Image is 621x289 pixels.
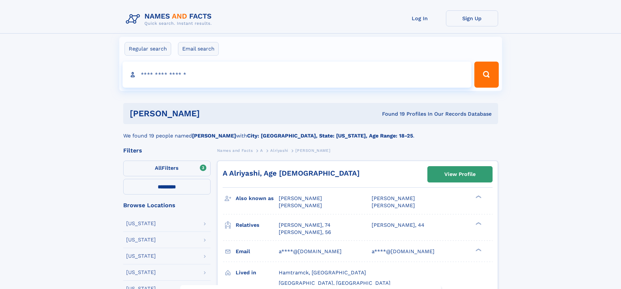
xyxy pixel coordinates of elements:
span: [PERSON_NAME] [372,195,415,201]
span: A [260,148,263,153]
label: Regular search [125,42,171,56]
div: View Profile [444,167,476,182]
input: search input [123,62,472,88]
button: Search Button [474,62,498,88]
a: A [260,146,263,154]
a: A Alriyashi, Age [DEMOGRAPHIC_DATA] [223,169,360,177]
div: ❯ [474,248,482,252]
div: We found 19 people named with . [123,124,498,140]
label: Filters [123,161,211,176]
a: Alriyashi [270,146,288,154]
span: [PERSON_NAME] [279,195,322,201]
a: [PERSON_NAME], 56 [279,229,331,236]
img: Logo Names and Facts [123,10,217,28]
b: [PERSON_NAME] [192,133,236,139]
h1: [PERSON_NAME] [130,109,291,118]
div: ❯ [474,195,482,199]
a: [PERSON_NAME], 74 [279,222,331,229]
div: Browse Locations [123,202,211,208]
span: All [155,165,162,171]
div: [US_STATE] [126,253,156,259]
div: [US_STATE] [126,270,156,275]
b: City: [GEOGRAPHIC_DATA], State: [US_STATE], Age Range: 18-25 [247,133,413,139]
span: [PERSON_NAME] [279,202,322,209]
h3: Relatives [236,220,279,231]
label: Email search [178,42,219,56]
div: Filters [123,148,211,153]
a: Sign Up [446,10,498,26]
div: [US_STATE] [126,221,156,226]
span: [PERSON_NAME] [295,148,330,153]
span: [PERSON_NAME] [372,202,415,209]
a: Log In [394,10,446,26]
span: Alriyashi [270,148,288,153]
a: [PERSON_NAME], 44 [372,222,424,229]
span: [GEOGRAPHIC_DATA], [GEOGRAPHIC_DATA] [279,280,391,286]
span: Hamtramck, [GEOGRAPHIC_DATA] [279,269,366,276]
h3: Email [236,246,279,257]
a: View Profile [428,166,492,182]
h3: Also known as [236,193,279,204]
a: Names and Facts [217,146,253,154]
div: ❯ [474,221,482,225]
h3: Lived in [236,267,279,278]
div: Found 19 Profiles In Our Records Database [291,110,492,118]
div: [US_STATE] [126,237,156,242]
